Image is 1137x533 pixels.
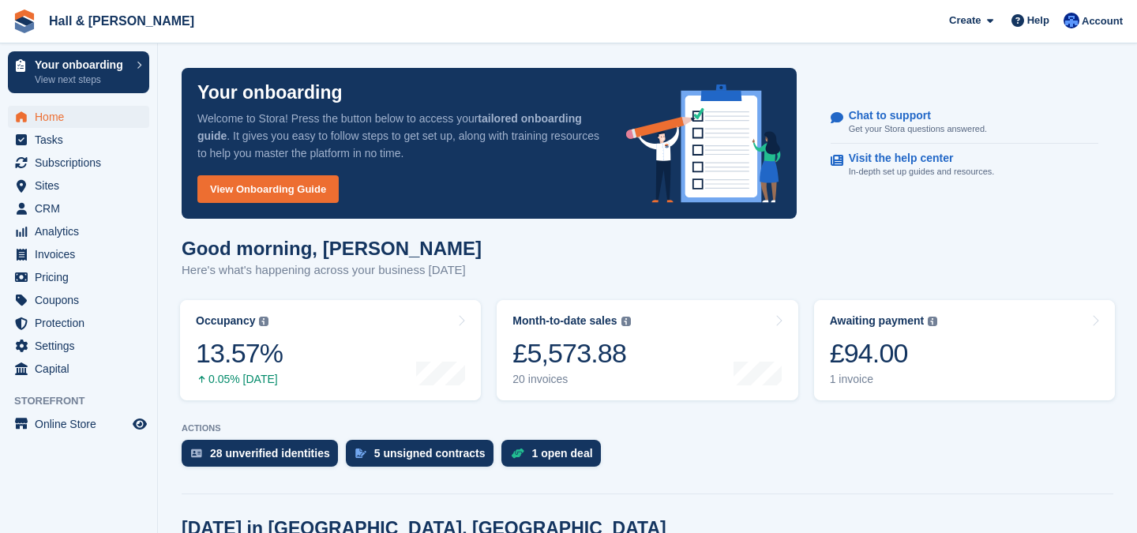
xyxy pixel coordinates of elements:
[849,152,982,165] p: Visit the help center
[35,220,129,242] span: Analytics
[814,300,1115,400] a: Awaiting payment £94.00 1 invoice
[626,84,781,203] img: onboarding-info-6c161a55d2c0e0a8cae90662b2fe09162a5109e8cc188191df67fb4f79e88e88.svg
[8,152,149,174] a: menu
[8,220,149,242] a: menu
[831,144,1098,186] a: Visit the help center In-depth set up guides and resources.
[512,337,630,370] div: £5,573.88
[8,129,149,151] a: menu
[35,197,129,220] span: CRM
[8,358,149,380] a: menu
[532,447,593,460] div: 1 open deal
[8,289,149,311] a: menu
[511,448,524,459] img: deal-1b604bf984904fb50ccaf53a9ad4b4a5d6e5aea283cecdc64d6e3604feb123c2.svg
[346,440,501,475] a: 5 unsigned contracts
[35,266,129,288] span: Pricing
[182,440,346,475] a: 28 unverified identities
[182,423,1113,434] p: ACTIONS
[35,358,129,380] span: Capital
[849,122,987,136] p: Get your Stora questions answered.
[259,317,268,326] img: icon-info-grey-7440780725fd019a000dd9b08b2336e03edf1995a4989e88bcd33f0948082b44.svg
[196,314,255,328] div: Occupancy
[621,317,631,326] img: icon-info-grey-7440780725fd019a000dd9b08b2336e03edf1995a4989e88bcd33f0948082b44.svg
[512,373,630,386] div: 20 invoices
[512,314,617,328] div: Month-to-date sales
[849,109,974,122] p: Chat to support
[197,110,601,162] p: Welcome to Stora! Press the button below to access your . It gives you easy to follow steps to ge...
[35,106,129,128] span: Home
[8,106,149,128] a: menu
[35,129,129,151] span: Tasks
[949,13,981,28] span: Create
[374,447,486,460] div: 5 unsigned contracts
[182,261,482,280] p: Here's what's happening across your business [DATE]
[830,373,938,386] div: 1 invoice
[35,312,129,334] span: Protection
[210,447,330,460] div: 28 unverified identities
[8,266,149,288] a: menu
[8,413,149,435] a: menu
[1027,13,1049,28] span: Help
[35,175,129,197] span: Sites
[197,175,339,203] a: View Onboarding Guide
[35,59,129,70] p: Your onboarding
[196,373,283,386] div: 0.05% [DATE]
[8,51,149,93] a: Your onboarding View next steps
[14,393,157,409] span: Storefront
[35,73,129,87] p: View next steps
[501,440,609,475] a: 1 open deal
[8,335,149,357] a: menu
[130,415,149,434] a: Preview store
[1064,13,1079,28] img: Claire Banham
[497,300,797,400] a: Month-to-date sales £5,573.88 20 invoices
[8,312,149,334] a: menu
[197,84,343,102] p: Your onboarding
[928,317,937,326] img: icon-info-grey-7440780725fd019a000dd9b08b2336e03edf1995a4989e88bcd33f0948082b44.svg
[13,9,36,33] img: stora-icon-8386f47178a22dfd0bd8f6a31ec36ba5ce8667c1dd55bd0f319d3a0aa187defe.svg
[35,413,129,435] span: Online Store
[182,238,482,259] h1: Good morning, [PERSON_NAME]
[35,289,129,311] span: Coupons
[8,175,149,197] a: menu
[830,337,938,370] div: £94.00
[1082,13,1123,29] span: Account
[180,300,481,400] a: Occupancy 13.57% 0.05% [DATE]
[849,165,995,178] p: In-depth set up guides and resources.
[43,8,201,34] a: Hall & [PERSON_NAME]
[196,337,283,370] div: 13.57%
[8,197,149,220] a: menu
[8,243,149,265] a: menu
[35,335,129,357] span: Settings
[35,152,129,174] span: Subscriptions
[831,101,1098,145] a: Chat to support Get your Stora questions answered.
[35,243,129,265] span: Invoices
[355,449,366,458] img: contract_signature_icon-13c848040528278c33f63329250d36e43548de30e8caae1d1a13099fd9432cc5.svg
[830,314,925,328] div: Awaiting payment
[191,449,202,458] img: verify_identity-adf6edd0f0f0b5bbfe63781bf79b02c33cf7c696d77639b501bdc392416b5a36.svg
